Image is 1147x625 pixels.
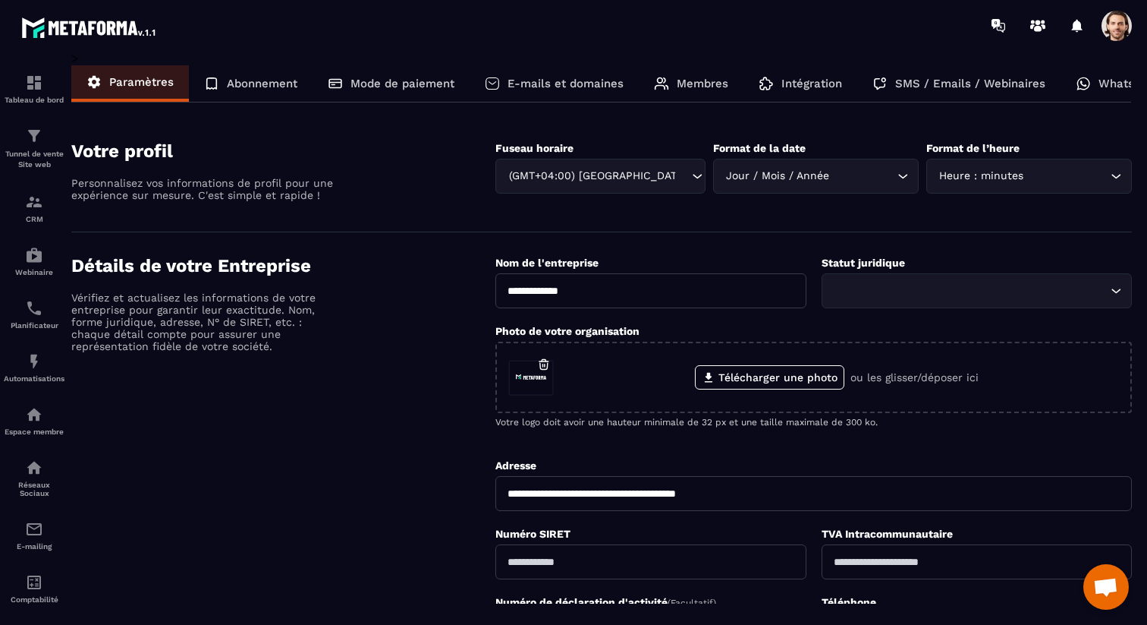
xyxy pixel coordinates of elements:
p: Membres [677,77,728,90]
p: Comptabilité [4,595,64,604]
a: emailemailE-mailing [4,509,64,562]
img: formation [25,193,43,211]
a: automationsautomationsEspace membre [4,394,64,447]
img: automations [25,352,43,371]
a: social-networksocial-networkRéseaux Sociaux [4,447,64,509]
span: Heure : minutes [936,168,1027,185]
img: automations [25,406,43,424]
p: Espace membre [4,428,64,436]
a: formationformationTunnel de vente Site web [4,115,64,182]
p: ou les glisser/déposer ici [850,371,979,384]
p: Intégration [781,77,842,90]
input: Search for option [1027,168,1107,185]
label: Nom de l'entreprise [495,257,599,269]
a: accountantaccountantComptabilité [4,562,64,615]
p: CRM [4,215,64,223]
p: Réseaux Sociaux [4,481,64,497]
a: schedulerschedulerPlanificateur [4,288,64,341]
p: Paramètres [109,75,174,89]
img: email [25,520,43,538]
img: social-network [25,459,43,477]
div: Ouvrir le chat [1083,564,1129,610]
div: Search for option [713,159,919,194]
h4: Détails de votre Entreprise [71,255,495,276]
p: Mode de paiement [350,77,454,90]
img: automations [25,246,43,264]
p: E-mails et domaines [508,77,624,90]
div: Search for option [822,273,1132,308]
img: logo [21,14,158,41]
label: Téléphone [822,596,876,608]
label: Fuseau horaire [495,142,573,154]
p: Automatisations [4,374,64,383]
label: TVA Intracommunautaire [822,528,953,540]
label: Format de la date [713,142,806,154]
p: E-mailing [4,542,64,551]
a: formationformationCRM [4,182,64,235]
p: Personnalisez vos informations de profil pour une expérience sur mesure. C'est simple et rapide ! [71,177,337,201]
p: Votre logo doit avoir une hauteur minimale de 32 px et une taille maximale de 300 ko. [495,417,1132,428]
a: formationformationTableau de bord [4,62,64,115]
div: Search for option [495,159,705,194]
img: formation [25,127,43,145]
label: Format de l’heure [926,142,1020,154]
img: scheduler [25,299,43,317]
label: Numéro SIRET [495,528,570,540]
label: Photo de votre organisation [495,325,639,337]
p: Webinaire [4,268,64,276]
p: Vérifiez et actualisez les informations de votre entreprise pour garantir leur exactitude. Nom, f... [71,292,337,352]
input: Search for option [677,168,688,185]
label: Adresse [495,459,536,472]
img: accountant [25,573,43,592]
p: Tableau de bord [4,96,64,104]
input: Search for option [833,168,894,185]
span: Jour / Mois / Année [723,168,833,185]
a: automationsautomationsWebinaire [4,235,64,288]
img: formation [25,74,43,92]
p: Planificateur [4,321,64,330]
h4: Votre profil [71,140,495,162]
label: Numéro de déclaration d'activité [495,596,716,608]
label: Télécharger une photo [695,365,844,390]
input: Search for option [831,283,1107,299]
a: automationsautomationsAutomatisations [4,341,64,394]
span: (GMT+04:00) [GEOGRAPHIC_DATA] [505,168,677,185]
p: Tunnel de vente Site web [4,149,64,170]
div: Search for option [926,159,1132,194]
p: SMS / Emails / Webinaires [895,77,1045,90]
span: (Facultatif) [668,598,716,608]
label: Statut juridique [822,257,905,269]
p: Abonnement [227,77,297,90]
